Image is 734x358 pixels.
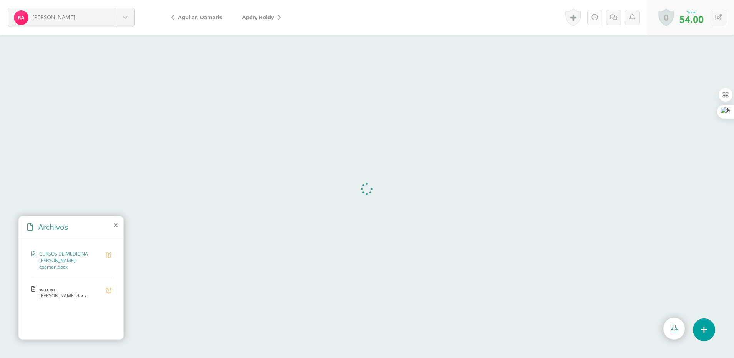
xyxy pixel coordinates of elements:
span: Apén, Heidy [242,14,274,20]
span: examen [PERSON_NAME].docx [39,286,102,299]
a: 0 [658,8,674,26]
span: Archivos [38,222,68,232]
a: Apén, Heidy [232,8,287,26]
i: close [114,222,118,228]
img: fb2e277cfabb89a549553ab22b257c80.png [14,10,28,25]
span: [PERSON_NAME] [32,13,75,21]
a: Aguilar, Damaris [165,8,232,26]
span: 54.00 [679,13,704,26]
span: CURSOS DE MEDICINA [PERSON_NAME] examen.docx [39,251,102,270]
a: [PERSON_NAME] [8,8,134,27]
div: Nota: [679,9,704,15]
span: Aguilar, Damaris [178,14,222,20]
